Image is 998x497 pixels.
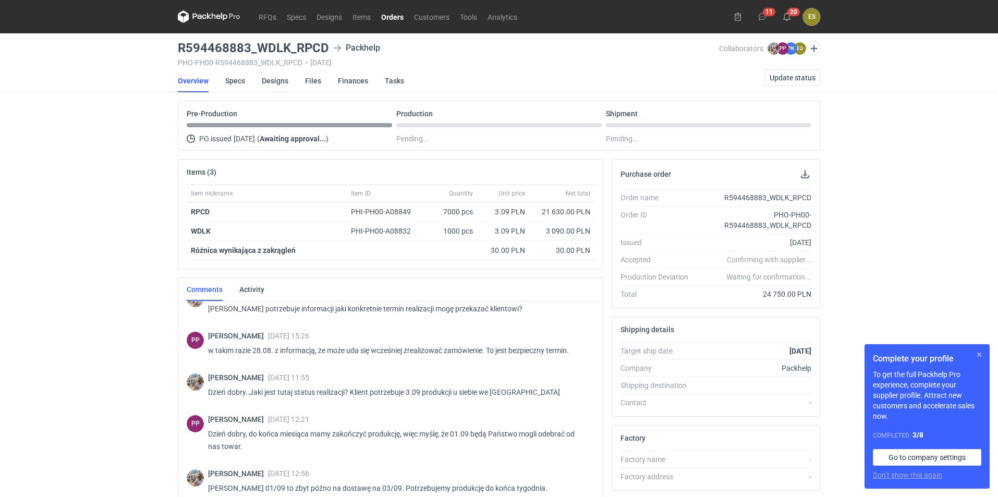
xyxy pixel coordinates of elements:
h2: Purchase order [620,170,671,178]
div: 30.00 PLN [481,245,525,256]
div: Completed: [873,430,981,441]
div: Shipping destination [620,380,697,391]
button: ES [803,8,820,26]
div: Order ID [620,210,697,231]
button: 20 [778,8,795,25]
div: PHO-PH00-R594468883_WDLK_RPCD [697,210,811,231]
a: Specs [282,10,311,23]
a: Specs [225,69,245,92]
div: 3.09 PLN [481,207,525,217]
p: [PERSON_NAME] 01/09 to zbyt późno na dostawę na 03/09. Potrzebujemy produkcję do końca tygodnia. [208,482,586,494]
span: Unit price [498,189,525,198]
a: Activity [239,278,264,301]
button: Edit collaborators [807,42,821,55]
div: Packhelp [697,363,811,373]
p: To get the full Packhelp Pro experience, complete your supplier profile. Attract new customers an... [873,369,981,421]
span: [DATE] 12:21 [268,415,309,423]
span: [PERSON_NAME] [208,415,268,423]
figcaption: PP [776,42,789,55]
div: 1000 pcs [425,222,477,241]
button: Don’t show this again [873,470,942,480]
a: Files [305,69,321,92]
span: Quantity [449,189,473,198]
figcaption: PP [187,415,204,432]
div: Paulina Pander [187,332,204,349]
p: Production [396,110,433,118]
div: Accepted [620,254,697,265]
div: Issued [620,237,697,248]
p: Pre-Production [187,110,237,118]
strong: Awaiting approval... [260,135,326,143]
div: 24 750.00 PLN [697,289,811,299]
div: Target ship date [620,346,697,356]
button: Update status [765,69,820,86]
a: Analytics [482,10,522,23]
span: Collaborators [719,44,763,53]
strong: [DATE] [789,347,811,355]
img: Michał Palasek [768,42,780,55]
span: [DATE] [234,132,255,145]
div: - [697,397,811,408]
figcaption: PK [785,42,797,55]
div: Pending... [606,132,811,145]
span: ( [257,135,260,143]
button: 11 [754,8,771,25]
figcaption: PP [187,332,204,349]
span: Pending... [396,132,429,145]
h2: Shipping details [620,325,674,334]
span: Update status [770,74,816,81]
img: Michał Palasek [187,469,204,487]
div: - [697,454,811,465]
span: [DATE] 15:26 [268,332,309,340]
span: [PERSON_NAME] [208,332,268,340]
p: [PERSON_NAME] potrzebuje informacji jaki konkretnie termin realizacji mogę przekazać klientowi? [208,302,586,315]
div: 7000 pcs [425,202,477,222]
span: Net total [566,189,590,198]
div: Contact [620,397,697,408]
img: Michał Palasek [187,373,204,391]
div: - [697,471,811,482]
figcaption: ES [794,42,806,55]
div: PHI-PH00-A08832 [351,226,421,236]
svg: Packhelp Pro [178,10,240,23]
div: Production Deviation [620,272,697,282]
a: Tools [455,10,482,23]
div: Paulina Pander [187,415,204,432]
span: [DATE] 11:55 [268,373,309,382]
a: Go to company settings [873,449,981,466]
button: Skip for now [973,348,985,361]
h3: R594468883_WDLK_RPCD [178,42,329,54]
div: PO issued [187,132,392,145]
div: Elżbieta Sybilska [803,8,820,26]
a: Overview [178,69,209,92]
span: [DATE] 12:56 [268,469,309,478]
a: Tasks [385,69,404,92]
em: Waiting for confirmation... [726,272,811,282]
div: Factory address [620,471,697,482]
p: w takim razie 28.08. z informacją, że może uda się wcześniej zrealizować zamówienie. To jest bezp... [208,344,586,357]
a: Comments [187,278,223,301]
p: Dzień dobry. Jaki jest tutaj status realizacji? Klient potrzebuje 3.09 produkcji u siebie we [GEO... [208,386,586,398]
a: Orders [376,10,409,23]
h2: Items (3) [187,168,216,176]
button: Download PO [799,168,811,180]
div: Total [620,289,697,299]
h1: Complete your profile [873,353,981,365]
a: Designs [262,69,288,92]
span: • [305,58,308,67]
div: Packhelp [333,42,380,54]
a: Finances [338,69,368,92]
p: Shipment [606,110,638,118]
div: 3.09 PLN [481,226,525,236]
span: Item nickname [191,189,233,198]
strong: Różnica wynikająca z zakrągleń [191,246,296,254]
div: PHI-PH00-A08849 [351,207,421,217]
strong: 3 / 8 [912,431,923,439]
p: Dzień dobry, do końca miesiąca mamy zakończyć produkcję, więc myślę, że 01.09 będą Państwo mogli ... [208,428,586,453]
span: [PERSON_NAME] [208,373,268,382]
h2: Factory [620,434,646,442]
div: Order name [620,192,697,203]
